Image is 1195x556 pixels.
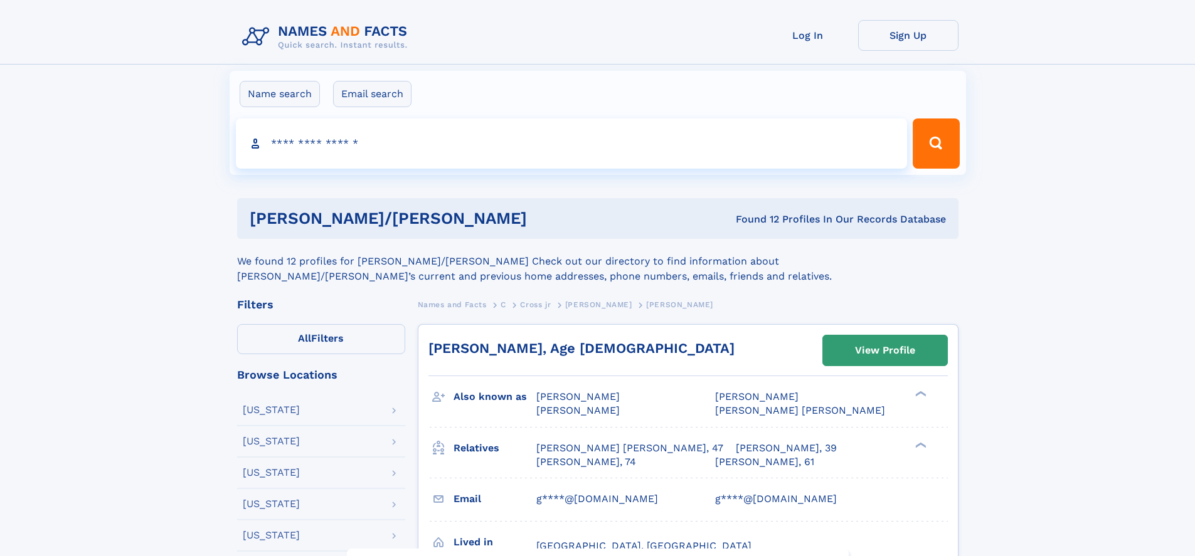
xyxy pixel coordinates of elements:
[333,81,412,107] label: Email search
[758,20,858,51] a: Log In
[250,211,632,226] h1: [PERSON_NAME]/[PERSON_NAME]
[501,300,506,309] span: C
[501,296,506,312] a: C
[237,369,405,380] div: Browse Locations
[243,468,300,478] div: [US_STATE]
[454,488,536,510] h3: Email
[454,386,536,407] h3: Also known as
[823,335,947,365] a: View Profile
[237,20,418,54] img: Logo Names and Facts
[243,436,300,446] div: [US_STATE]
[913,118,959,169] button: Search Button
[565,296,632,312] a: [PERSON_NAME]
[536,404,620,416] span: [PERSON_NAME]
[912,441,927,449] div: ❯
[237,324,405,354] label: Filters
[520,296,551,312] a: Cross jr
[536,540,752,552] span: [GEOGRAPHIC_DATA], [GEOGRAPHIC_DATA]
[428,340,735,356] a: [PERSON_NAME], Age [DEMOGRAPHIC_DATA]
[236,118,908,169] input: search input
[237,299,405,310] div: Filters
[565,300,632,309] span: [PERSON_NAME]
[715,391,799,402] span: [PERSON_NAME]
[631,212,946,226] div: Found 12 Profiles In Our Records Database
[454,532,536,553] h3: Lived in
[646,300,713,309] span: [PERSON_NAME]
[418,296,487,312] a: Names and Facts
[858,20,959,51] a: Sign Up
[454,438,536,459] h3: Relatives
[715,455,814,469] a: [PERSON_NAME], 61
[298,332,311,344] span: All
[243,405,300,415] div: [US_STATE]
[715,404,885,416] span: [PERSON_NAME] [PERSON_NAME]
[520,300,551,309] span: Cross jr
[536,455,636,469] a: [PERSON_NAME], 74
[237,239,959,284] div: We found 12 profiles for [PERSON_NAME]/[PERSON_NAME] Check out our directory to find information ...
[536,391,620,402] span: [PERSON_NAME]
[536,441,723,455] a: [PERSON_NAME] [PERSON_NAME], 47
[912,390,927,398] div: ❯
[736,441,837,455] a: [PERSON_NAME], 39
[240,81,320,107] label: Name search
[855,336,915,365] div: View Profile
[243,530,300,540] div: [US_STATE]
[243,499,300,509] div: [US_STATE]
